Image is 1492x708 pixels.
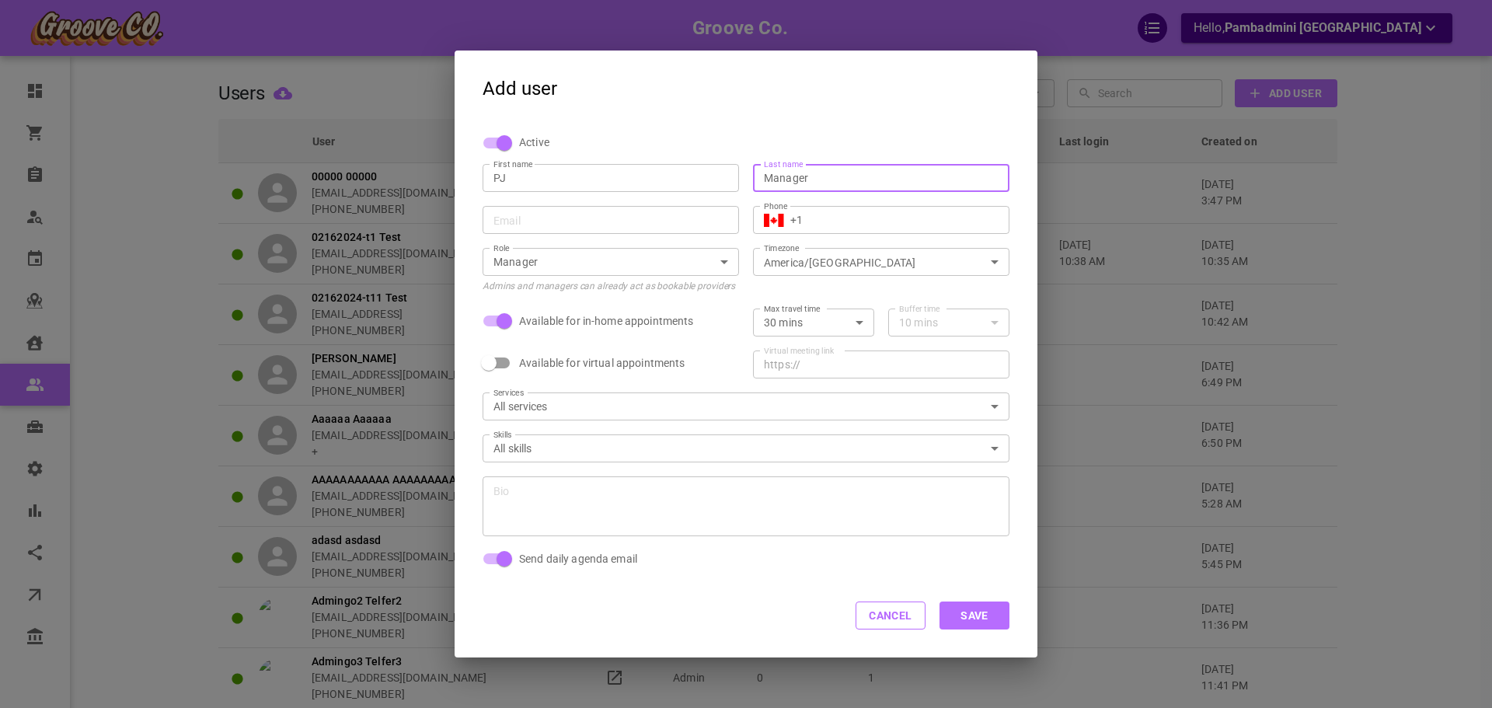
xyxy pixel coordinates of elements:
[493,242,510,254] label: Role
[519,551,637,567] span: Send daily agenda email
[899,303,940,315] label: Buffer time
[519,355,685,371] span: Available for virtual appointments
[764,201,788,212] label: Phone
[984,251,1006,273] button: Open
[939,602,1009,630] button: Save
[856,602,926,630] button: Cancel
[764,208,784,232] button: Select country
[764,159,803,170] label: Last name
[519,134,549,150] span: Active
[493,429,512,441] label: Skills
[493,159,532,170] label: First name
[899,315,999,330] div: 10 mins
[764,303,821,315] label: Max travel time
[790,212,999,228] input: +1 (702) 123-4567
[483,281,735,291] span: Admins and managers can already act as bookable providers
[493,254,728,270] div: Manager
[493,399,999,414] div: All services
[483,78,557,99] h3: Add user
[493,387,524,399] label: Services
[493,441,999,456] div: All skills
[764,357,800,372] p: https://
[764,315,863,330] div: 30 mins
[764,242,800,254] label: Timezone
[519,313,693,329] span: Available for in-home appointments
[764,345,834,357] label: Virtual meeting link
